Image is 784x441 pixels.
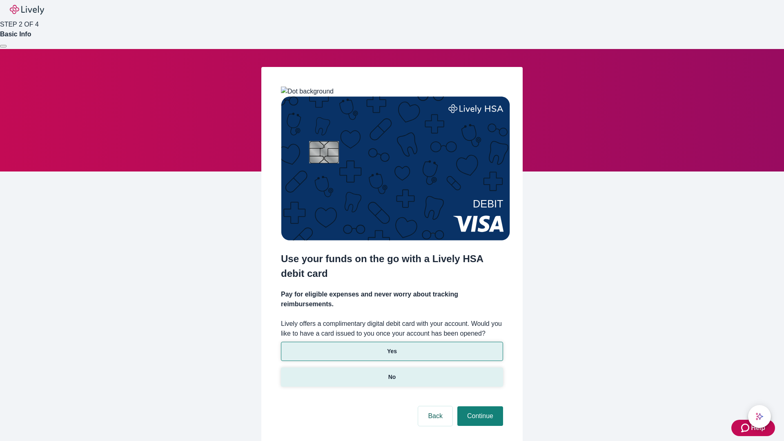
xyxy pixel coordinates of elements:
[281,319,503,339] label: Lively offers a complimentary digital debit card with your account. Would you like to have a card...
[10,5,44,15] img: Lively
[281,87,334,96] img: Dot background
[281,252,503,281] h2: Use your funds on the go with a Lively HSA debit card
[388,373,396,381] p: No
[387,347,397,356] p: Yes
[418,406,452,426] button: Back
[281,290,503,309] h4: Pay for eligible expenses and never worry about tracking reimbursements.
[281,342,503,361] button: Yes
[748,405,771,428] button: chat
[457,406,503,426] button: Continue
[755,412,764,421] svg: Lively AI Assistant
[281,367,503,387] button: No
[751,423,765,433] span: Help
[741,423,751,433] svg: Zendesk support icon
[731,420,775,436] button: Zendesk support iconHelp
[281,96,510,241] img: Debit card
